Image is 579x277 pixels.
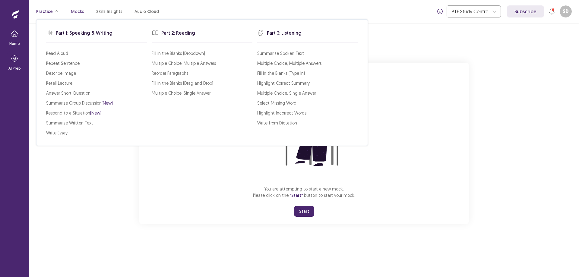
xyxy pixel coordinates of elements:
a: Respond to a Situation(New) [46,110,101,116]
a: Repeat Sentence [46,60,80,66]
p: Part 2: Reading [161,29,195,36]
a: Describe Image [46,70,76,76]
a: Skills Insights [96,8,122,15]
a: Answer Short Question [46,90,90,96]
span: "Start" [290,193,303,198]
a: Summarize Spoken Text [257,50,304,56]
a: Fill in the Blanks (Dropdown) [152,50,205,56]
a: Mocks [71,8,84,15]
a: Summarize Group Discussion(New) [46,100,113,106]
p: Summarize Group Discussion [46,100,113,106]
button: Start [294,206,314,217]
a: Fill in the Blanks (Drag and Drop) [152,80,213,86]
a: Retell Lecture [46,80,72,86]
p: You are attempting to start a new mock. Please click on the button to start your mock. [253,186,355,199]
a: Multiple Choice, Single Answer [152,90,210,96]
a: Multiple Choice, Multiple Answers [257,60,321,66]
a: Multiple Choice, Multiple Answers [152,60,216,66]
p: Respond to a Situation [46,110,101,116]
a: Write Essay [46,130,68,136]
span: (New) [90,110,101,115]
button: Practice [36,6,59,17]
p: Part 3: Listening [267,29,302,36]
a: Write from Dictation [257,120,297,126]
a: Highlight Incorrect Words [257,110,306,116]
button: SD [560,5,572,17]
span: (New) [102,100,113,105]
p: AI Prep [8,66,21,71]
a: Select Missing Word [257,100,296,106]
a: Subscribe [507,5,544,17]
div: PTE Study Centre [452,6,489,17]
a: Read Aloud [46,50,68,56]
a: Multiple Choice, Single Answer [257,90,316,96]
button: info [435,6,445,17]
a: Fill in the Blanks (Type In) [257,70,305,76]
a: Audio Cloud [134,8,159,15]
p: Home [9,41,20,46]
a: Summarize Written Text [46,120,93,126]
p: Part 1: Speaking & Writing [56,29,112,36]
a: Highlight Correct Summary [257,80,310,86]
a: Reorder Paragraphs [152,70,188,76]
